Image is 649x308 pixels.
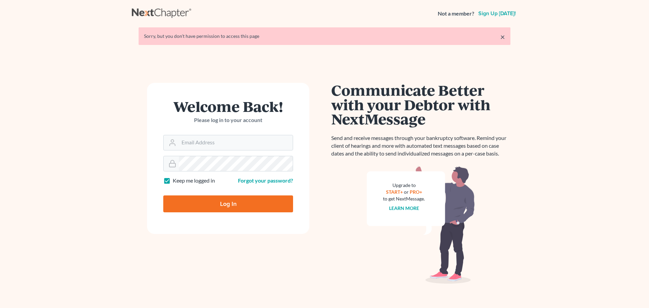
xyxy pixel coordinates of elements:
span: or [404,189,409,195]
input: Log In [163,195,293,212]
p: Send and receive messages through your bankruptcy software. Remind your client of hearings and mo... [331,134,510,158]
a: START+ [386,189,403,195]
h1: Communicate Better with your Debtor with NextMessage [331,83,510,126]
strong: Not a member? [438,10,474,18]
a: × [500,33,505,41]
div: to get NextMessage. [383,195,425,202]
h1: Welcome Back! [163,99,293,114]
input: Email Address [179,135,293,150]
div: Sorry, but you don't have permission to access this page [144,33,505,40]
div: Upgrade to [383,182,425,189]
label: Keep me logged in [173,177,215,185]
a: Learn more [389,205,419,211]
p: Please log in to your account [163,116,293,124]
a: PRO+ [410,189,422,195]
img: nextmessage_bg-59042aed3d76b12b5cd301f8e5b87938c9018125f34e5fa2b7a6b67550977c72.svg [367,166,475,284]
a: Forgot your password? [238,177,293,184]
a: Sign up [DATE]! [477,11,517,16]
